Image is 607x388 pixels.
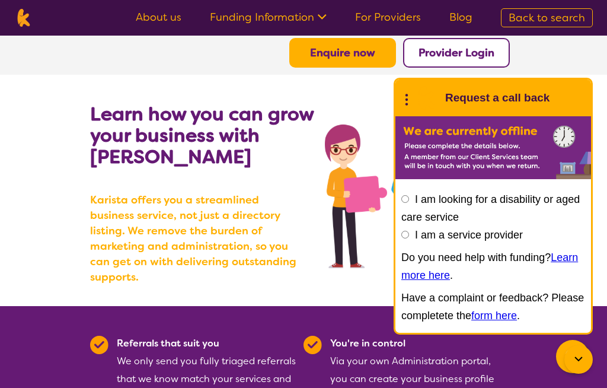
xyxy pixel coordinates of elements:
[418,46,494,60] a: Provider Login
[289,38,396,68] button: Enquire now
[471,310,517,322] a: form here
[556,340,589,373] button: Channel Menu
[303,336,322,354] img: Tick
[325,103,517,269] img: grow your business with Karista
[14,9,33,27] img: Karista logo
[414,86,438,110] img: Karista
[136,10,181,24] a: About us
[395,116,591,179] img: Karista offline chat form to request call back
[90,192,303,285] b: Karista offers you a streamlined business service, not just a directory listing. We remove the bu...
[509,11,585,25] span: Back to search
[445,89,550,107] h1: Request a call back
[90,336,108,354] img: Tick
[117,337,219,349] b: Referrals that suit you
[355,10,421,24] a: For Providers
[415,229,523,241] label: I am a service provider
[330,337,405,349] b: You're in control
[501,8,593,27] a: Back to search
[401,249,585,284] p: Do you need help with funding? .
[210,10,327,24] a: Funding Information
[403,38,510,68] button: Provider Login
[449,10,472,24] a: Blog
[401,289,585,325] p: Have a complaint or feedback? Please completete the .
[90,101,314,169] b: Learn how you can grow your business with [PERSON_NAME]
[310,46,375,60] a: Enquire now
[401,193,580,223] label: I am looking for a disability or aged care service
